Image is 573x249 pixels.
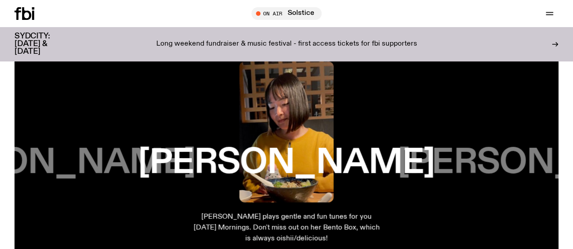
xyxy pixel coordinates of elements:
h3: [PERSON_NAME] [138,146,435,180]
p: Long weekend fundraiser & music festival - first access tickets for fbi supporters [156,40,417,48]
button: On AirSolstice [251,7,322,20]
h3: SYDCITY: [DATE] & [DATE] [14,33,72,56]
p: [PERSON_NAME] plays gentle and fun tunes for you [DATE] Mornings. Don't miss out on her Bento Box... [192,211,380,244]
